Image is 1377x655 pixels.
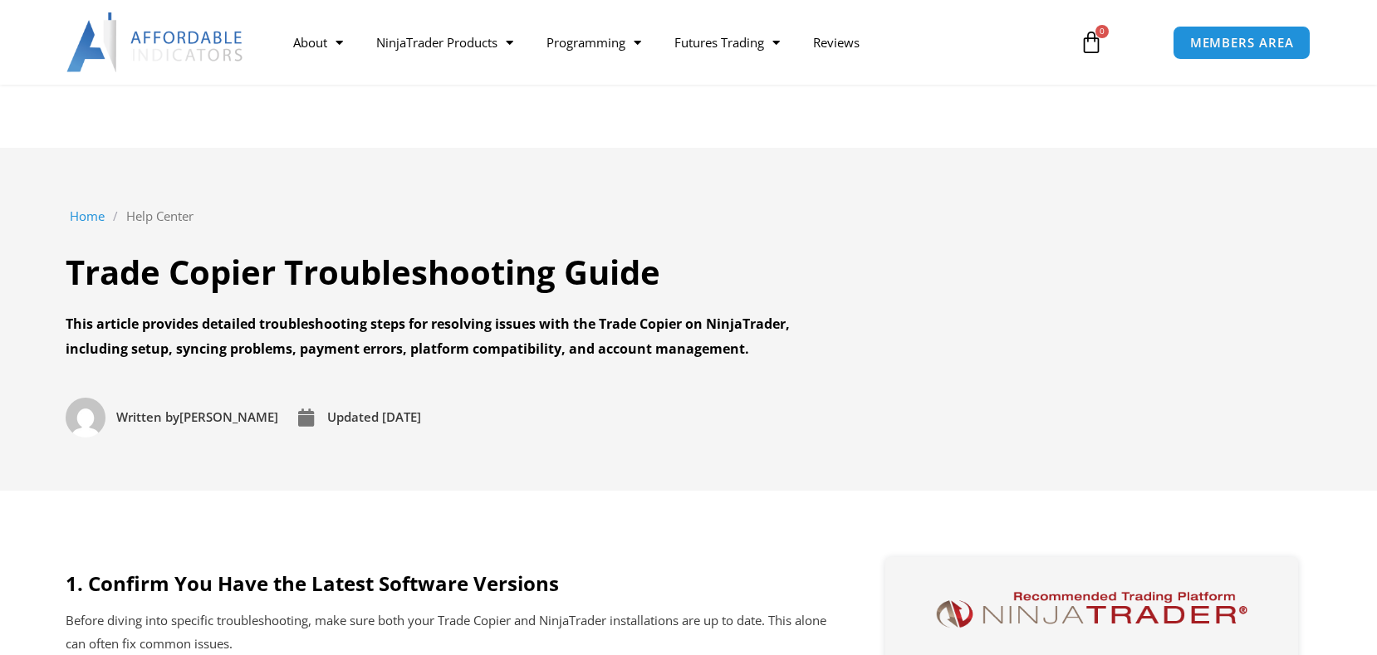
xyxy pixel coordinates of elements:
[113,205,118,228] span: /
[382,408,421,425] time: [DATE]
[116,408,179,425] span: Written by
[327,408,379,425] span: Updated
[1055,18,1128,66] a: 0
[66,249,830,296] h1: Trade Copier Troubleshooting Guide
[66,312,830,361] div: This article provides detailed troubleshooting steps for resolving issues with the Trade Copier o...
[1095,25,1109,38] span: 0
[1190,37,1294,49] span: MEMBERS AREA
[929,586,1255,633] img: NinjaTrader Logo | Affordable Indicators – NinjaTrader
[796,23,876,61] a: Reviews
[66,569,559,597] strong: 1. Confirm You Have the Latest Software Versions
[277,23,360,61] a: About
[112,406,278,429] span: [PERSON_NAME]
[530,23,658,61] a: Programming
[1173,26,1311,60] a: MEMBERS AREA
[126,205,194,228] a: Help Center
[70,205,105,228] a: Home
[66,12,245,72] img: LogoAI | Affordable Indicators – NinjaTrader
[658,23,796,61] a: Futures Trading
[360,23,530,61] a: NinjaTrader Products
[277,23,1061,61] nav: Menu
[66,398,105,437] img: Picture of David Koehler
